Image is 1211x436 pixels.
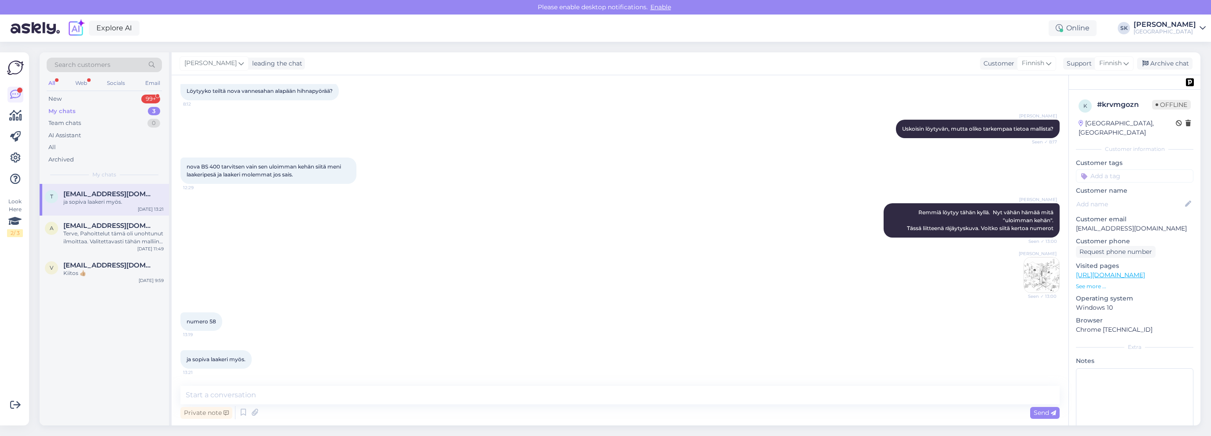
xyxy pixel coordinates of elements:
p: Browser [1076,316,1193,325]
p: Customer name [1076,186,1193,195]
div: Socials [105,77,127,89]
span: [PERSON_NAME] [184,59,237,68]
div: Archived [48,155,74,164]
div: Customer information [1076,145,1193,153]
span: Löytyyko teiltä nova vannesahan alapään hihnapyörää? [187,88,333,94]
div: [PERSON_NAME] [1134,21,1196,28]
span: Seen ✓ 13:00 [1024,293,1057,300]
p: Visited pages [1076,261,1193,271]
span: Seen ✓ 13:00 [1024,238,1057,245]
div: My chats [48,107,76,116]
span: [PERSON_NAME] [1019,113,1057,119]
p: Customer email [1076,215,1193,224]
div: AI Assistant [48,131,81,140]
p: Customer phone [1076,237,1193,246]
span: ja sopiva laakeri myös. [187,356,246,363]
span: Finnish [1022,59,1044,68]
span: Offline [1152,100,1191,110]
p: See more ... [1076,282,1193,290]
img: Askly Logo [7,59,24,76]
a: Explore AI [89,21,139,36]
div: Customer [980,59,1014,68]
img: pd [1186,78,1194,86]
div: Team chats [48,119,81,128]
span: k [1083,103,1087,109]
span: Search customers [55,60,110,70]
span: a [50,225,54,231]
p: Windows 10 [1076,303,1193,312]
span: Send [1034,409,1056,417]
div: New [48,95,62,103]
div: [DATE] 11:49 [137,245,164,252]
div: Web [73,77,89,89]
div: Extra [1076,343,1193,351]
img: explore-ai [67,19,85,37]
p: [EMAIL_ADDRESS][DOMAIN_NAME] [1076,224,1193,233]
div: # krvmgozn [1097,99,1152,110]
div: ja sopiva laakeri myös. [63,198,164,206]
span: Ville.j.nikula@gmail.com [63,261,155,269]
div: Kiitos 👍🏼 [63,269,164,277]
div: Look Here [7,198,23,237]
div: [DATE] 9:59 [139,277,164,284]
div: Request phone number [1076,246,1156,258]
span: taisto.vieltojarv@gmail.com [63,190,155,198]
div: 99+ [141,95,160,103]
div: Support [1063,59,1092,68]
input: Add a tag [1076,169,1193,183]
span: 12:29 [183,184,216,191]
div: 0 [147,119,160,128]
span: 8:12 [183,101,216,107]
p: Customer tags [1076,158,1193,168]
a: [PERSON_NAME][GEOGRAPHIC_DATA] [1134,21,1206,35]
span: Remmiä löytyy tähän kyllä. Nyt vähän hämää mitä "uloimman kehän". Tässä liitteenä räjäytyskuva. V... [907,209,1055,231]
span: Seen ✓ 8:17 [1024,139,1057,145]
div: SK [1118,22,1130,34]
img: Attachment [1024,257,1059,293]
span: aeesiren@gmail.com [63,222,155,230]
span: Enable [648,3,674,11]
div: Terve, Pahoittelut tämä oli unohtunut ilmoittaa. Valitettavasti tähän malliin ei ole saatavilla s... [63,230,164,245]
span: 13:21 [183,369,216,376]
input: Add name [1076,199,1183,209]
span: Finnish [1099,59,1122,68]
div: [GEOGRAPHIC_DATA] [1134,28,1196,35]
span: numero 58 [187,318,216,325]
span: [PERSON_NAME] [1019,196,1057,203]
span: 13:19 [183,331,216,338]
div: [DATE] 13:21 [138,206,164,213]
div: Archive chat [1137,58,1193,70]
span: My chats [92,171,116,179]
div: All [47,77,57,89]
p: Operating system [1076,294,1193,303]
div: All [48,143,56,152]
span: [PERSON_NAME] [1019,250,1057,257]
span: V [50,264,53,271]
div: 2 / 3 [7,229,23,237]
div: leading the chat [249,59,302,68]
span: Uskoisin löytyvän, mutta oliko tarkempaa tietoa mallista? [902,125,1053,132]
div: Email [143,77,162,89]
div: 3 [148,107,160,116]
a: [URL][DOMAIN_NAME] [1076,271,1145,279]
span: t [50,193,53,200]
p: Notes [1076,356,1193,366]
div: Online [1049,20,1097,36]
div: Private note [180,407,232,419]
span: nova BS 400 tarvitsen vain sen uloimman kehän siitä meni laakeripesä ja laakeri molemmat jos sais. [187,163,342,178]
p: Chrome [TECHNICAL_ID] [1076,325,1193,334]
div: [GEOGRAPHIC_DATA], [GEOGRAPHIC_DATA] [1079,119,1176,137]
